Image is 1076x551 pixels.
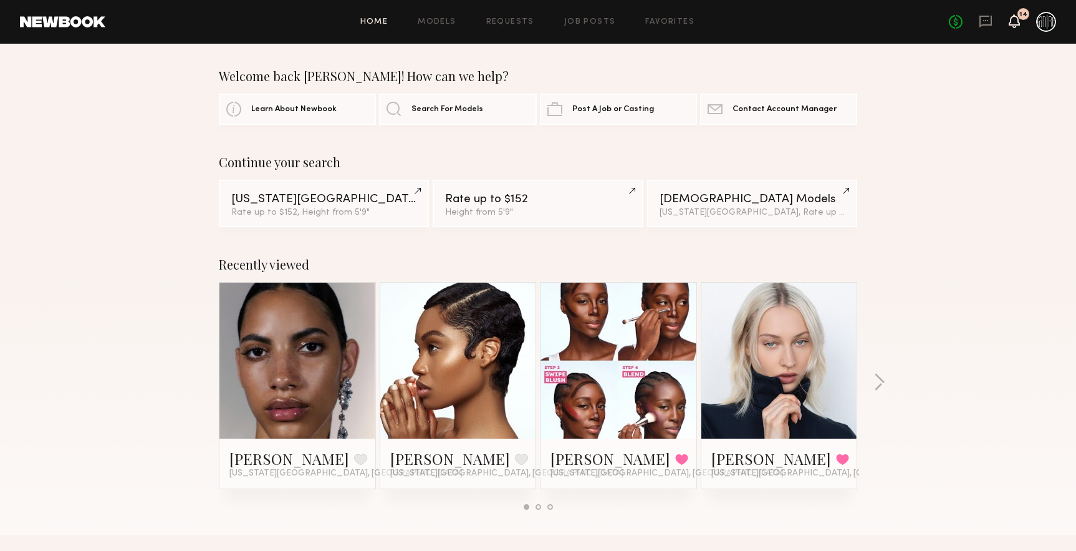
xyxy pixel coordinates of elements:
[433,180,643,227] a: Rate up to $152Height from 5'9"
[251,105,337,114] span: Learn About Newbook
[219,180,429,227] a: [US_STATE][GEOGRAPHIC_DATA]Rate up to $152, Height from 5'9"
[418,18,456,26] a: Models
[229,449,349,469] a: [PERSON_NAME]
[231,193,416,205] div: [US_STATE][GEOGRAPHIC_DATA]
[445,193,630,205] div: Rate up to $152
[390,449,510,469] a: [PERSON_NAME]
[700,94,857,125] a: Contact Account Manager
[231,208,416,217] div: Rate up to $152, Height from 5'9"
[550,449,670,469] a: [PERSON_NAME]
[411,105,483,114] span: Search For Models
[229,469,463,479] span: [US_STATE][GEOGRAPHIC_DATA], [GEOGRAPHIC_DATA]
[445,208,630,217] div: Height from 5'9"
[660,193,845,205] div: [DEMOGRAPHIC_DATA] Models
[660,208,845,217] div: [US_STATE][GEOGRAPHIC_DATA], Rate up to $201
[647,180,857,227] a: [DEMOGRAPHIC_DATA] Models[US_STATE][GEOGRAPHIC_DATA], Rate up to $201
[219,155,857,170] div: Continue your search
[564,18,616,26] a: Job Posts
[379,94,536,125] a: Search For Models
[390,469,623,479] span: [US_STATE][GEOGRAPHIC_DATA], [GEOGRAPHIC_DATA]
[219,69,857,84] div: Welcome back [PERSON_NAME]! How can we help?
[572,105,654,114] span: Post A Job or Casting
[219,257,857,272] div: Recently viewed
[711,449,831,469] a: [PERSON_NAME]
[219,94,376,125] a: Learn About Newbook
[360,18,388,26] a: Home
[486,18,534,26] a: Requests
[733,105,837,114] span: Contact Account Manager
[1019,11,1027,18] div: 14
[540,94,697,125] a: Post A Job or Casting
[645,18,694,26] a: Favorites
[550,469,784,479] span: [US_STATE][GEOGRAPHIC_DATA], [GEOGRAPHIC_DATA]
[711,469,944,479] span: [US_STATE][GEOGRAPHIC_DATA], [GEOGRAPHIC_DATA]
